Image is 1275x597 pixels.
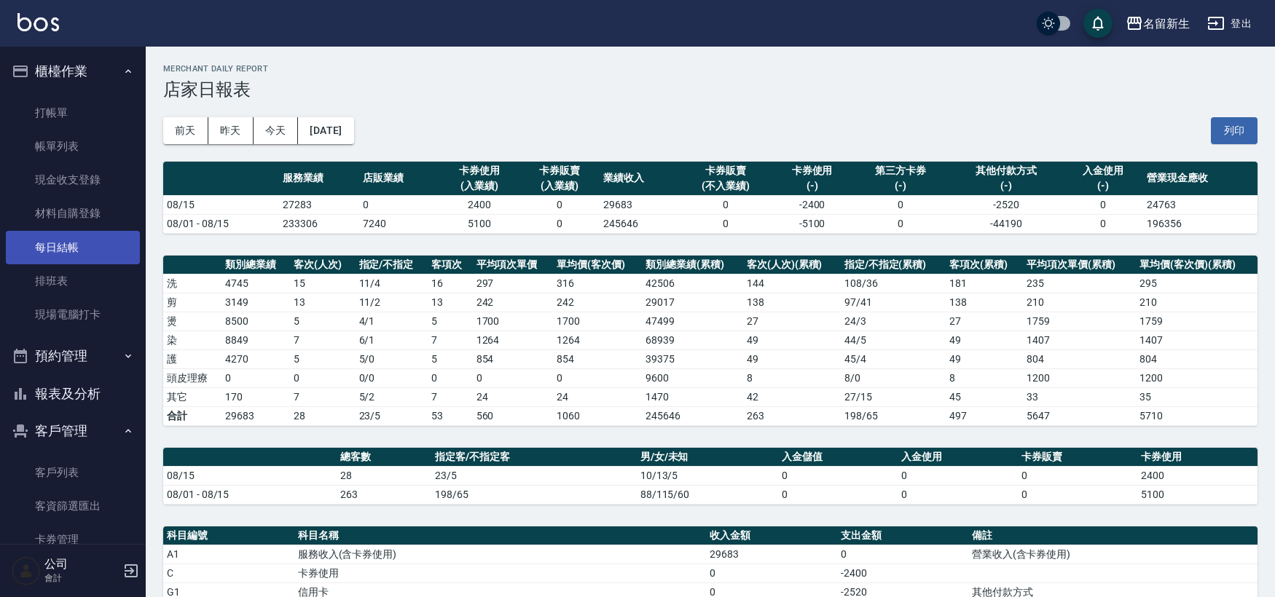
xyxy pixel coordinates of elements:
td: 24 [473,387,554,406]
td: 23/5 [431,466,637,485]
th: 入金儲值 [778,448,898,467]
td: 560 [473,406,554,425]
td: 242 [553,293,642,312]
th: 平均項次單價(累積) [1023,256,1136,274]
td: 1407 [1023,331,1136,349]
td: 2400 [1137,466,1258,485]
td: 29683 [600,195,680,214]
a: 現金收支登錄 [6,163,140,197]
td: 49 [946,349,1023,368]
button: 今天 [254,117,299,144]
td: 23/5 [356,406,428,425]
button: 名留新生 [1120,9,1196,39]
div: (-) [953,178,1060,194]
td: 29683 [706,545,837,564]
td: 3149 [221,293,290,312]
td: 11 / 4 [356,274,428,293]
td: 1407 [1136,331,1258,349]
td: 53 [428,406,472,425]
td: 8 [743,368,841,387]
td: 28 [337,466,431,485]
h5: 公司 [44,557,119,572]
div: 第三方卡券 [856,163,946,178]
table: a dense table [163,448,1258,505]
td: 5 / 2 [356,387,428,406]
button: [DATE] [298,117,353,144]
td: 營業收入(含卡券使用) [968,545,1258,564]
th: 客項次 [428,256,472,274]
div: (入業績) [523,178,596,194]
td: 854 [473,349,554,368]
td: 其它 [163,387,221,406]
td: 198/65 [841,406,946,425]
td: 6 / 1 [356,331,428,349]
td: 4 / 1 [356,312,428,331]
td: -2400 [837,564,968,582]
td: 頭皮理療 [163,368,221,387]
td: 5 [428,349,472,368]
td: 68939 [642,331,743,349]
td: 15 [290,274,355,293]
td: 7 [428,387,472,406]
th: 男/女/未知 [637,448,778,467]
div: (-) [1067,178,1139,194]
h2: Merchant Daily Report [163,64,1258,74]
td: 13 [428,293,472,312]
a: 帳單列表 [6,130,140,163]
th: 收入金額 [706,526,837,545]
td: 5 [428,312,472,331]
td: 10/13/5 [637,466,778,485]
th: 卡券販賣 [1018,448,1138,467]
th: 科目名稱 [294,526,707,545]
td: 242 [473,293,554,312]
td: -5100 [772,214,852,233]
td: 97 / 41 [841,293,946,312]
td: 196356 [1143,214,1258,233]
div: 名留新生 [1143,15,1190,33]
td: 5710 [1136,406,1258,425]
td: 854 [553,349,642,368]
div: 其他付款方式 [953,163,1060,178]
th: 指定/不指定 [356,256,428,274]
button: save [1083,9,1113,38]
a: 現場電腦打卡 [6,298,140,331]
th: 科目編號 [163,526,294,545]
td: 8849 [221,331,290,349]
td: 245646 [642,406,743,425]
td: 88/115/60 [637,485,778,504]
td: 染 [163,331,221,349]
td: 08/15 [163,466,337,485]
td: 138 [946,293,1023,312]
td: 7 [290,331,355,349]
td: 1759 [1136,312,1258,331]
td: 27283 [279,195,359,214]
a: 打帳單 [6,96,140,130]
td: 24763 [1143,195,1258,214]
td: 0 [1018,466,1138,485]
td: 170 [221,387,290,406]
th: 總客數 [337,448,431,467]
td: 29683 [221,406,290,425]
td: 1700 [553,312,642,331]
td: 804 [1023,349,1136,368]
td: 0 [680,214,772,233]
button: 列印 [1211,117,1258,144]
td: 合計 [163,406,221,425]
div: 卡券販賣 [523,163,596,178]
td: 39375 [642,349,743,368]
th: 卡券使用 [1137,448,1258,467]
td: 8500 [221,312,290,331]
td: 0 [1063,195,1143,214]
td: 11 / 2 [356,293,428,312]
td: -2400 [772,195,852,214]
button: 前天 [163,117,208,144]
h3: 店家日報表 [163,79,1258,100]
td: 0 / 0 [356,368,428,387]
td: 27 [946,312,1023,331]
td: 24 / 3 [841,312,946,331]
a: 材料自購登錄 [6,197,140,230]
td: 198/65 [431,485,637,504]
td: 0 [898,466,1018,485]
td: 5100 [1137,485,1258,504]
td: 1264 [473,331,554,349]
